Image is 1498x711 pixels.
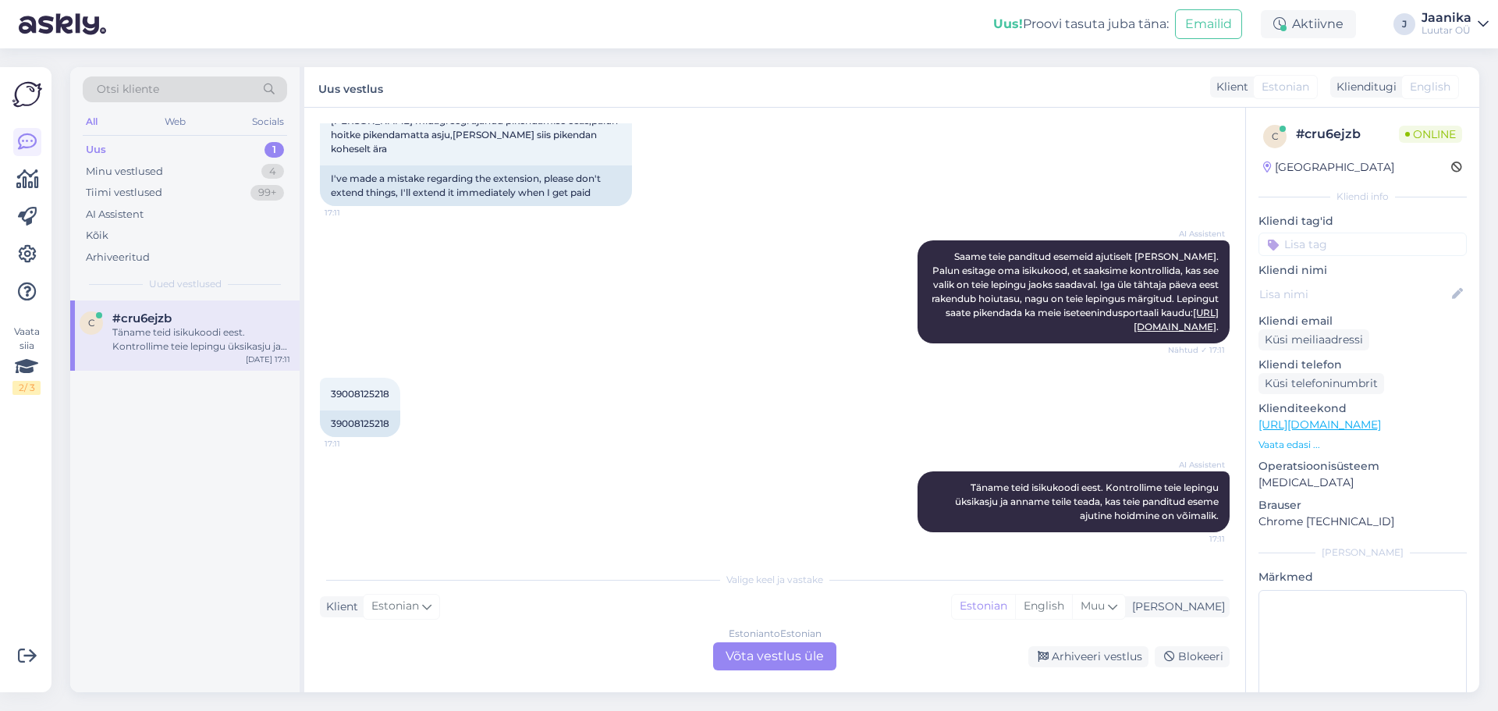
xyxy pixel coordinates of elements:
div: Jaanika [1422,12,1471,24]
div: Valige keel ja vastake [320,573,1230,587]
span: c [88,317,95,329]
div: [PERSON_NAME] [1126,599,1225,615]
input: Lisa nimi [1259,286,1449,303]
img: Askly Logo [12,80,42,109]
div: Socials [249,112,287,132]
span: 17:11 [325,438,383,450]
div: AI Assistent [86,207,144,222]
div: Küsi telefoninumbrit [1258,373,1384,394]
span: 39008125218 [331,388,389,400]
div: Proovi tasuta juba täna: [993,15,1169,34]
span: Saame teie panditud esemeid ajutiselt [PERSON_NAME]. Palun esitage oma isikukood, et saaksime kon... [932,251,1221,332]
span: c [1272,130,1279,142]
label: Uus vestlus [318,76,383,98]
div: 1 [264,142,284,158]
p: [MEDICAL_DATA] [1258,475,1467,491]
div: Vaata siia [12,325,41,395]
span: Online [1399,126,1462,143]
span: AI Assistent [1166,228,1225,240]
a: JaanikaLuutar OÜ [1422,12,1489,37]
div: J [1393,13,1415,35]
div: All [83,112,101,132]
div: 2 / 3 [12,381,41,395]
div: Kõik [86,228,108,244]
div: Küsi meiliaadressi [1258,329,1369,350]
span: Nähtud ✓ 17:11 [1166,344,1225,356]
button: Emailid [1175,9,1242,39]
p: Klienditeekond [1258,400,1467,417]
span: English [1410,79,1450,95]
input: Lisa tag [1258,233,1467,256]
div: Täname teid isikukoodi eest. Kontrollime teie lepingu üksikasju ja anname teile teada, kas teie p... [112,325,290,354]
div: Estonian [952,595,1015,618]
p: Operatsioonisüsteem [1258,458,1467,475]
div: English [1015,595,1072,618]
div: Tiimi vestlused [86,185,162,201]
div: Blokeeri [1155,646,1230,667]
span: Estonian [1262,79,1309,95]
span: 17:11 [325,207,383,219]
div: 39008125218 [320,411,400,437]
div: Minu vestlused [86,164,163,180]
span: Estonian [371,598,419,615]
span: [PERSON_NAME] midagi segi ajanud pikendamise osas,palun hoitke pikendamatta asju,[PERSON_NAME] si... [331,115,620,155]
div: [DATE] 17:11 [246,354,290,365]
div: 4 [261,164,284,180]
div: # cru6ejzb [1296,125,1399,144]
div: Võta vestlus üle [713,642,836,670]
p: Kliendi email [1258,313,1467,329]
b: Uus! [993,16,1023,31]
div: [PERSON_NAME] [1258,546,1467,560]
div: Estonian to Estonian [729,627,822,641]
p: Chrome [TECHNICAL_ID] [1258,514,1467,530]
p: Kliendi telefon [1258,357,1467,373]
span: Muu [1081,599,1105,613]
p: Brauser [1258,497,1467,514]
div: Arhiveeri vestlus [1028,646,1148,667]
span: AI Assistent [1166,459,1225,471]
div: Klient [320,599,358,615]
div: [GEOGRAPHIC_DATA] [1263,159,1394,176]
div: Arhiveeritud [86,250,150,265]
div: Kliendi info [1258,190,1467,204]
p: Vaata edasi ... [1258,438,1467,452]
div: Luutar OÜ [1422,24,1471,37]
div: I've made a mistake regarding the extension, please don't extend things, I'll extend it immediate... [320,165,632,206]
span: #cru6ejzb [112,311,172,325]
span: 17:11 [1166,533,1225,545]
div: 99+ [250,185,284,201]
a: [URL][DOMAIN_NAME] [1258,418,1381,432]
span: Uued vestlused [149,277,222,291]
div: Web [162,112,189,132]
p: Kliendi nimi [1258,262,1467,279]
div: Uus [86,142,106,158]
span: Täname teid isikukoodi eest. Kontrollime teie lepingu üksikasju ja anname teile teada, kas teie p... [955,482,1221,521]
div: Aktiivne [1261,10,1356,38]
span: Otsi kliente [97,81,159,98]
div: Klienditugi [1330,79,1397,95]
div: Klient [1210,79,1248,95]
p: Kliendi tag'id [1258,213,1467,229]
p: Märkmed [1258,569,1467,585]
